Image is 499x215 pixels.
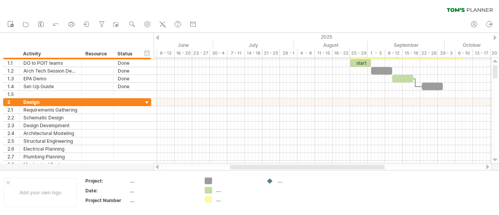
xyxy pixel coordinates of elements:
div: 2.7 [7,153,19,160]
div: Project Number [85,197,128,204]
div: 2.1 [7,106,19,114]
div: August 2025 [294,41,368,49]
div: .... [130,197,195,204]
div: 14 - 18 [245,49,262,57]
div: 21 - 25 [262,49,280,57]
div: 2.3 [7,122,19,129]
div: Plumbing Planning [23,153,78,160]
div: 30 - 4 [210,49,227,57]
div: 18 - 22 [333,49,350,57]
div: 2.5 [7,137,19,145]
div: Date: [85,187,128,194]
div: 9 - 13 [157,49,175,57]
div: 1.1 [7,59,19,67]
div: start [350,59,371,67]
div: 1.2 [7,67,19,75]
div: 2 [7,98,19,106]
div: Schematic Design [23,114,78,121]
div: 2.4 [7,130,19,137]
div: 6 - 10 [455,49,473,57]
div: Electrical Planning [23,145,78,153]
div: Set-Up Guide [23,83,78,90]
div: Activity [23,50,77,58]
div: .... [216,196,258,203]
div: 11 - 15 [315,49,333,57]
div: Mechanical Systems Design [23,161,78,168]
div: Add your own logo [4,178,77,207]
div: 2.6 [7,145,19,153]
div: 4 - 8 [297,49,315,57]
div: 22 - 26 [420,49,438,57]
div: 1.3 [7,75,19,82]
div: Arch Tech Session Demo [23,67,78,75]
div: Design Development [23,122,78,129]
div: Structural Engineering [23,137,78,145]
div: .... [130,178,195,184]
div: 7 - 11 [227,49,245,57]
div: 13 - 17 [473,49,490,57]
div: Requirements Gathering [23,106,78,114]
div: 1.5 [7,91,19,98]
div: 23 - 27 [192,49,210,57]
div: Done [118,83,135,90]
div: EPA Demo [23,75,78,82]
div: .... [216,187,258,194]
div: July 2025 [213,41,294,49]
div: Architectural Modeling [23,130,78,137]
div: 28 - 1 [280,49,297,57]
div: .... [130,187,195,194]
div: Design [23,98,78,106]
div: DO to POIT teams [23,59,78,67]
div: 25 - 29 [350,49,368,57]
div: 29 - 3 [438,49,455,57]
div: Resource [85,50,109,58]
div: 15 - 19 [403,49,420,57]
div: 2.2 [7,114,19,121]
div: Status [117,50,134,58]
div: Done [118,75,135,82]
div: 16 - 20 [175,49,192,57]
div: September 2025 [368,41,445,49]
div: Done [118,59,135,67]
div: 2.8 [7,161,19,168]
div: 1.4 [7,83,19,90]
div: Done [118,67,135,75]
div: June 2025 [140,41,213,49]
div: 1 - 5 [368,49,385,57]
div: Project: [85,178,128,184]
div: .... [278,178,320,184]
div: 8 - 12 [385,49,403,57]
